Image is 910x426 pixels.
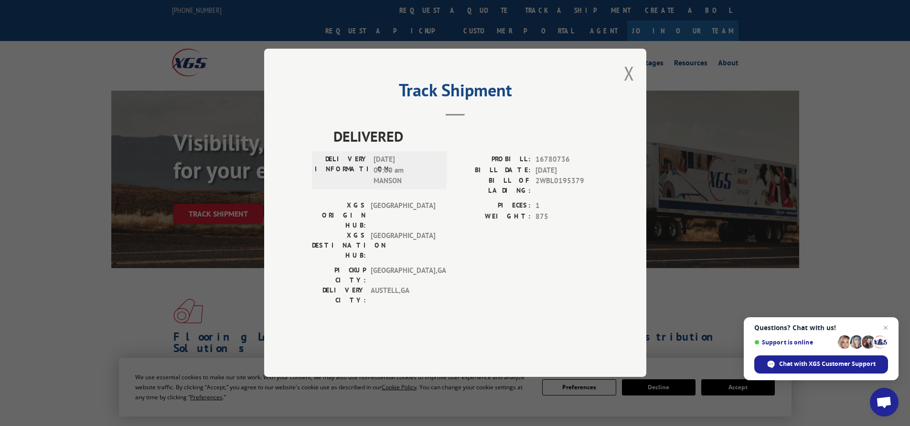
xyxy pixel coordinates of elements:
[371,201,435,231] span: [GEOGRAPHIC_DATA]
[870,388,899,416] div: Open chat
[754,324,888,332] span: Questions? Chat with us!
[312,286,366,306] label: DELIVERY CITY:
[455,165,531,176] label: BILL DATE:
[535,211,599,222] span: 875
[535,201,599,212] span: 1
[624,61,634,86] button: Close modal
[455,176,531,196] label: BILL OF LADING:
[315,155,369,187] label: DELIVERY INFORMATION:
[371,266,435,286] span: [GEOGRAPHIC_DATA] , GA
[371,231,435,261] span: [GEOGRAPHIC_DATA]
[312,266,366,286] label: PICKUP CITY:
[880,322,891,333] span: Close chat
[455,201,531,212] label: PIECES:
[535,176,599,196] span: 2WBL0195379
[535,155,599,166] span: 16780736
[754,339,835,346] span: Support is online
[374,155,438,187] span: [DATE] 09:00 am MANSON
[312,83,599,102] h2: Track Shipment
[779,360,876,368] span: Chat with XGS Customer Support
[312,231,366,261] label: XGS DESTINATION HUB:
[312,201,366,231] label: XGS ORIGIN HUB:
[535,165,599,176] span: [DATE]
[754,355,888,374] div: Chat with XGS Customer Support
[455,211,531,222] label: WEIGHT:
[455,155,531,166] label: PROBILL:
[333,126,599,147] span: DELIVERED
[371,286,435,306] span: AUSTELL , GA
